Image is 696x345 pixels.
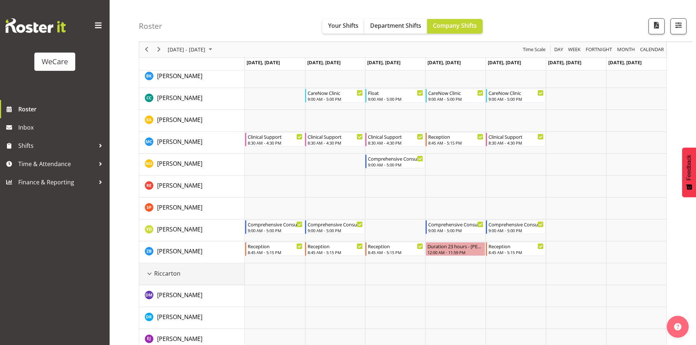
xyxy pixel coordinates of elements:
span: [PERSON_NAME] [157,225,202,233]
span: [DATE], [DATE] [608,59,642,66]
div: Zephy Bennett"s event - Duration 23 hours - Zephy Bennett Begin From Thursday, October 9, 2025 at... [426,242,485,256]
span: [DATE], [DATE] [247,59,280,66]
div: CareNow Clinic [308,89,363,96]
img: Rosterit website logo [5,18,66,33]
div: Clinical Support [248,133,303,140]
div: 8:45 AM - 5:15 PM [488,249,544,255]
span: [DATE], [DATE] [367,59,400,66]
a: [PERSON_NAME] [157,115,202,124]
div: next period [153,42,165,57]
span: [PERSON_NAME] [157,94,202,102]
span: [PERSON_NAME] [157,138,202,146]
span: [PERSON_NAME] [157,116,202,124]
div: Duration 23 hours - [PERSON_NAME] [427,242,483,250]
div: Clinical Support [308,133,363,140]
div: Yvonne Denny"s event - Comprehensive Consult Begin From Friday, October 10, 2025 at 9:00:00 AM GM... [486,220,545,234]
span: Riccarton [154,269,180,278]
div: Zephy Bennett"s event - Reception Begin From Wednesday, October 8, 2025 at 8:45:00 AM GMT+13:00 E... [365,242,425,256]
span: Finance & Reporting [18,177,95,188]
div: Charlotte Courtney"s event - CareNow Clinic Begin From Thursday, October 9, 2025 at 9:00:00 AM GM... [426,89,485,103]
span: [DATE], [DATE] [548,59,581,66]
span: [DATE], [DATE] [427,59,461,66]
div: Reception [428,133,483,140]
div: 9:00 AM - 5:00 PM [488,96,544,102]
button: Department Shifts [364,19,427,34]
span: [PERSON_NAME] [157,247,202,255]
div: Mary Childs"s event - Clinical Support Begin From Tuesday, October 7, 2025 at 8:30:00 AM GMT+13:0... [305,133,365,146]
div: 9:00 AM - 5:00 PM [368,162,423,168]
div: 9:00 AM - 5:00 PM [248,227,303,233]
button: Filter Shifts [670,18,687,34]
div: CareNow Clinic [428,89,483,96]
div: Comprehensive Consult [488,221,544,228]
div: Yvonne Denny"s event - Comprehensive Consult Begin From Thursday, October 9, 2025 at 9:00:00 AM G... [426,220,485,234]
button: Your Shifts [322,19,364,34]
button: Timeline Month [616,45,636,54]
div: Zephy Bennett"s event - Reception Begin From Friday, October 10, 2025 at 8:45:00 AM GMT+13:00 End... [486,242,545,256]
button: Time Scale [522,45,547,54]
div: 9:00 AM - 5:00 PM [488,227,544,233]
div: Charlotte Courtney"s event - CareNow Clinic Begin From Tuesday, October 7, 2025 at 9:00:00 AM GMT... [305,89,365,103]
div: Zephy Bennett"s event - Reception Begin From Monday, October 6, 2025 at 8:45:00 AM GMT+13:00 Ends... [245,242,305,256]
td: Rachel Els resource [139,176,245,198]
td: Charlotte Courtney resource [139,88,245,110]
div: October 06 - 12, 2025 [165,42,217,57]
button: October 2025 [167,45,216,54]
a: [PERSON_NAME] [157,313,202,321]
span: Inbox [18,122,106,133]
td: Riccarton resource [139,263,245,285]
img: help-xxl-2.png [674,323,681,330]
h4: Roster [139,22,162,30]
div: Mary Childs"s event - Clinical Support Begin From Friday, October 10, 2025 at 8:30:00 AM GMT+13:0... [486,133,545,146]
div: Mary Childs"s event - Clinical Support Begin From Monday, October 6, 2025 at 8:30:00 AM GMT+13:00... [245,133,305,146]
div: 9:00 AM - 5:00 PM [308,227,363,233]
button: Download a PDF of the roster according to the set date range. [649,18,665,34]
span: [DATE], [DATE] [488,59,521,66]
span: [DATE], [DATE] [307,59,341,66]
a: [PERSON_NAME] [157,93,202,102]
span: [DATE] - [DATE] [167,45,206,54]
td: Natasha Ottley resource [139,154,245,176]
button: Timeline Day [553,45,564,54]
span: Day [554,45,564,54]
button: Next [154,45,164,54]
div: Yvonne Denny"s event - Comprehensive Consult Begin From Tuesday, October 7, 2025 at 9:00:00 AM GM... [305,220,365,234]
span: Fortnight [585,45,613,54]
span: Time Scale [522,45,546,54]
span: Time & Attendance [18,158,95,169]
td: Deepti Mahajan resource [139,285,245,307]
td: Samantha Poultney resource [139,198,245,219]
div: 8:45 AM - 5:15 PM [308,249,363,255]
a: [PERSON_NAME] [157,225,202,234]
div: Comprehensive Consult [308,221,363,228]
button: Feedback - Show survey [682,147,696,197]
div: WeCare [42,56,68,67]
a: [PERSON_NAME] [157,334,202,343]
div: 8:45 AM - 5:15 PM [248,249,303,255]
div: 8:30 AM - 4:30 PM [308,140,363,146]
div: Yvonne Denny"s event - Comprehensive Consult Begin From Monday, October 6, 2025 at 9:00:00 AM GMT... [245,220,305,234]
a: [PERSON_NAME] [157,291,202,299]
span: Company Shifts [433,22,477,30]
div: 8:30 AM - 4:30 PM [248,140,303,146]
div: 8:30 AM - 4:30 PM [368,140,423,146]
td: Brian Ko resource [139,66,245,88]
div: 12:00 AM - 11:59 PM [427,249,483,255]
div: Mary Childs"s event - Clinical Support Begin From Wednesday, October 8, 2025 at 8:30:00 AM GMT+13... [365,133,425,146]
td: Ena Advincula resource [139,110,245,132]
span: Department Shifts [370,22,421,30]
div: 8:45 AM - 5:15 PM [368,249,423,255]
div: 8:30 AM - 4:30 PM [488,140,544,146]
div: 9:00 AM - 5:00 PM [428,96,483,102]
button: Previous [142,45,152,54]
div: Charlotte Courtney"s event - Float Begin From Wednesday, October 8, 2025 at 9:00:00 AM GMT+13:00 ... [365,89,425,103]
div: previous period [140,42,153,57]
span: [PERSON_NAME] [157,203,202,211]
span: Month [616,45,636,54]
div: Comprehensive Consult [248,221,303,228]
span: Feedback [686,155,692,180]
div: Natasha Ottley"s event - Comprehensive Consult Begin From Wednesday, October 8, 2025 at 9:00:00 A... [365,154,425,168]
td: Mary Childs resource [139,132,245,154]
